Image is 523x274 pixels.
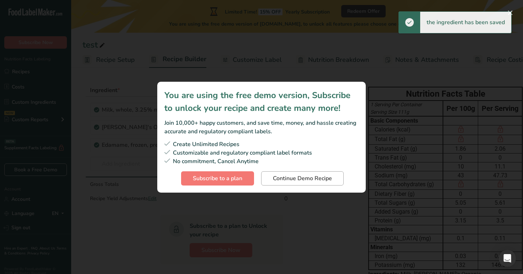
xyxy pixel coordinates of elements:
[420,12,511,33] div: the ingredient has been saved
[273,174,332,183] span: Continue Demo Recipe
[164,119,359,136] div: Join 10,000+ happy customers, and save time, money, and hassle creating accurate and regulatory c...
[181,171,254,186] button: Subscribe to a plan
[193,174,242,183] span: Subscribe to a plan
[164,140,359,149] div: Create Unlimited Recipes
[164,149,359,157] div: Customizable and regulatory compliant label formats
[499,250,516,267] div: Open Intercom Messenger
[164,89,359,114] div: You are using the free demo version, Subscribe to unlock your recipe and create many more!
[164,157,359,166] div: No commitment, Cancel Anytime
[261,171,344,186] button: Continue Demo Recipe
